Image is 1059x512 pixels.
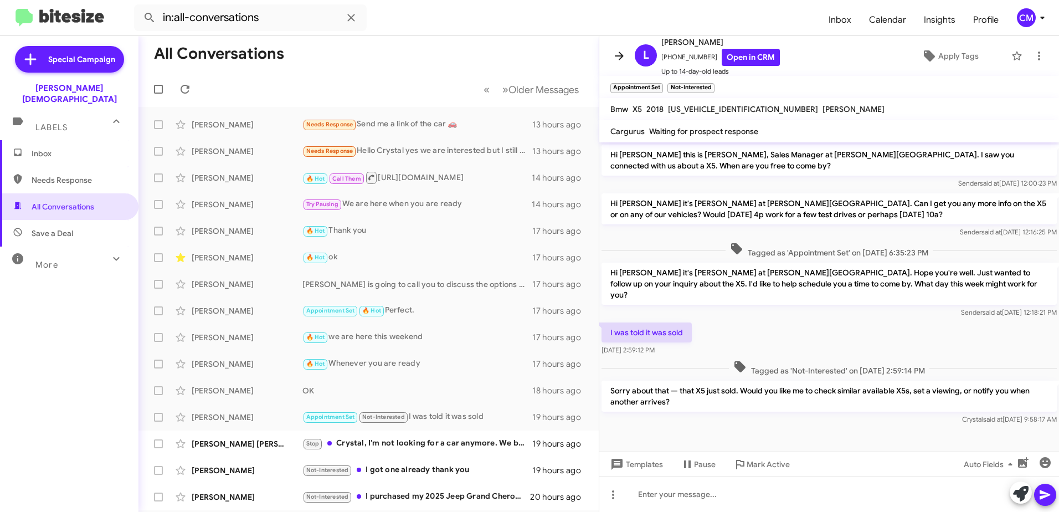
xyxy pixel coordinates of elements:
[306,440,320,447] span: Stop
[981,228,1001,236] span: said at
[532,146,590,157] div: 13 hours ago
[964,454,1017,474] span: Auto Fields
[532,465,590,476] div: 19 hours ago
[302,145,532,157] div: Hello Crystal yes we are interested but I still owe on my current vehicle and I'm trying to pay i...
[192,385,302,396] div: [PERSON_NAME]
[302,198,532,211] div: We are here when you are ready
[602,381,1057,412] p: Sorry about that — that X5 just sold. Would you like me to check similar available X5s, set a vie...
[306,147,353,155] span: Needs Response
[192,146,302,157] div: [PERSON_NAME]
[724,454,799,474] button: Mark Active
[983,415,1003,423] span: said at
[822,104,885,114] span: [PERSON_NAME]
[602,145,1057,176] p: Hi [PERSON_NAME] this is [PERSON_NAME], Sales Manager at [PERSON_NAME][GEOGRAPHIC_DATA]. I saw yo...
[32,175,126,186] span: Needs Response
[302,224,532,237] div: Thank you
[532,279,590,290] div: 17 hours ago
[302,464,532,477] div: I got one already thank you
[530,491,590,503] div: 20 hours ago
[610,104,628,114] span: Bmw
[302,411,532,423] div: I was told it was sold
[602,346,655,354] span: [DATE] 2:59:12 PM
[532,385,590,396] div: 18 hours ago
[820,4,860,36] span: Inbox
[362,307,381,314] span: 🔥 Hot
[362,413,405,421] span: Not-Interested
[532,359,590,370] div: 17 hours ago
[306,121,353,128] span: Needs Response
[532,199,590,210] div: 14 hours ago
[668,104,818,114] span: [US_VEHICLE_IDENTIFICATION_NUMBER]
[302,171,532,185] div: [URL][DOMAIN_NAME]
[192,305,302,316] div: [PERSON_NAME]
[48,54,115,65] span: Special Campaign
[306,360,325,367] span: 🔥 Hot
[302,490,530,503] div: I purchased my 2025 Jeep Grand Cherokee Limited at [PERSON_NAME] in July. Thank you for reaching ...
[964,4,1007,36] a: Profile
[192,172,302,183] div: [PERSON_NAME]
[306,307,355,314] span: Appointment Set
[532,332,590,343] div: 17 hours ago
[610,83,663,93] small: Appointment Set
[35,122,68,132] span: Labels
[302,357,532,370] div: Whenever you are ready
[192,465,302,476] div: [PERSON_NAME]
[332,175,361,182] span: Call Them
[960,228,1057,236] span: Sender [DATE] 12:16:25 PM
[484,83,490,96] span: «
[508,84,579,96] span: Older Messages
[599,454,672,474] button: Templates
[192,438,302,449] div: [PERSON_NAME] [PERSON_NAME]
[306,413,355,421] span: Appointment Set
[726,242,933,258] span: Tagged as 'Appointment Set' on [DATE] 6:35:23 PM
[192,332,302,343] div: [PERSON_NAME]
[672,454,724,474] button: Pause
[649,126,758,136] span: Waiting for prospect response
[154,45,284,63] h1: All Conversations
[893,46,1006,66] button: Apply Tags
[302,251,532,264] div: ok
[958,179,1057,187] span: Sender [DATE] 12:00:23 PM
[192,491,302,503] div: [PERSON_NAME]
[955,454,1026,474] button: Auto Fields
[302,331,532,344] div: we are here this weekend
[192,199,302,210] div: [PERSON_NAME]
[192,359,302,370] div: [PERSON_NAME]
[962,415,1057,423] span: Crystal [DATE] 9:58:17 AM
[938,46,979,66] span: Apply Tags
[134,4,367,31] input: Search
[633,104,642,114] span: X5
[532,438,590,449] div: 19 hours ago
[192,119,302,130] div: [PERSON_NAME]
[306,467,349,474] span: Not-Interested
[302,385,532,396] div: OK
[306,201,338,208] span: Try Pausing
[306,175,325,182] span: 🔥 Hot
[1007,8,1047,27] button: CM
[722,49,780,66] a: Open in CRM
[610,126,645,136] span: Cargurus
[302,304,532,317] div: Perfect.
[502,83,508,96] span: »
[532,252,590,263] div: 17 hours ago
[306,227,325,234] span: 🔥 Hot
[915,4,964,36] a: Insights
[608,454,663,474] span: Templates
[983,308,1002,316] span: said at
[477,78,585,101] nav: Page navigation example
[192,252,302,263] div: [PERSON_NAME]
[661,66,780,77] span: Up to 14-day-old leads
[860,4,915,36] span: Calendar
[532,412,590,423] div: 19 hours ago
[747,454,790,474] span: Mark Active
[32,201,94,212] span: All Conversations
[32,228,73,239] span: Save a Deal
[646,104,664,114] span: 2018
[477,78,496,101] button: Previous
[661,49,780,66] span: [PHONE_NUMBER]
[532,305,590,316] div: 17 hours ago
[192,412,302,423] div: [PERSON_NAME]
[1017,8,1036,27] div: CM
